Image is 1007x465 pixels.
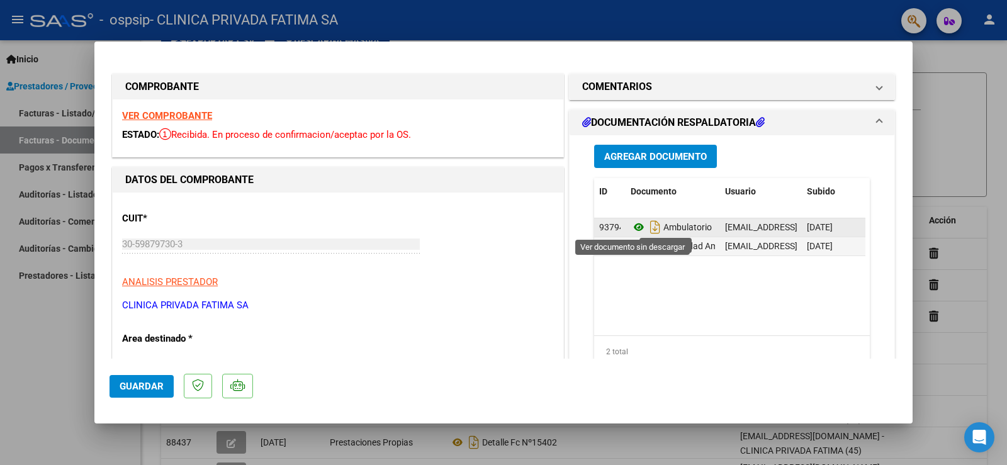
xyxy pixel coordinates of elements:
[599,241,624,251] span: 93795
[807,241,833,251] span: [DATE]
[594,336,870,367] div: 2 total
[122,359,212,370] span: Prestaciones Propias
[964,422,994,452] div: Open Intercom Messenger
[725,241,993,251] span: [EMAIL_ADDRESS][DOMAIN_NAME] - CLINICA PRIVADA FATIMA (45)
[122,298,554,313] p: CLINICA PRIVADA FATIMA SA
[570,110,894,135] mat-expansion-panel-header: DOCUMENTACIÓN RESPALDATORIA
[865,178,928,205] datatable-header-cell: Acción
[631,222,712,232] span: Ambulatorio
[125,174,254,186] strong: DATOS DEL COMPROBANTE
[807,222,833,232] span: [DATE]
[604,151,707,162] span: Agregar Documento
[647,236,663,256] i: Descargar documento
[122,332,252,346] p: Area destinado *
[594,145,717,168] button: Agregar Documento
[582,79,652,94] h1: COMENTARIOS
[725,186,756,196] span: Usuario
[159,129,411,140] span: Recibida. En proceso de confirmacion/aceptac por la OS.
[122,276,218,288] span: ANALISIS PRESTADOR
[125,81,199,92] strong: COMPROBANTE
[582,115,765,130] h1: DOCUMENTACIÓN RESPALDATORIA
[725,222,993,232] span: [EMAIL_ADDRESS][DOMAIN_NAME] - CLINICA PRIVADA FATIMA (45)
[594,178,626,205] datatable-header-cell: ID
[122,110,212,121] a: VER COMPROBANTE
[110,375,174,398] button: Guardar
[631,186,677,196] span: Documento
[122,211,252,226] p: CUIT
[631,241,753,251] span: Seguridad Ambulatorio
[802,178,865,205] datatable-header-cell: Subido
[807,186,835,196] span: Subido
[626,178,720,205] datatable-header-cell: Documento
[122,129,159,140] span: ESTADO:
[647,217,663,237] i: Descargar documento
[720,178,802,205] datatable-header-cell: Usuario
[599,222,624,232] span: 93794
[599,186,607,196] span: ID
[570,74,894,99] mat-expansion-panel-header: COMENTARIOS
[570,135,894,396] div: DOCUMENTACIÓN RESPALDATORIA
[120,381,164,392] span: Guardar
